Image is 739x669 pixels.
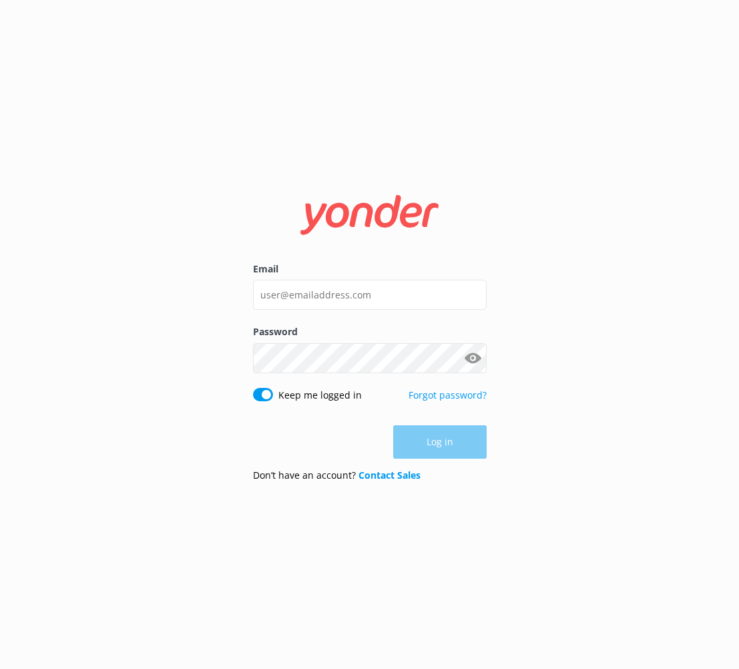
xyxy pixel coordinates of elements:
a: Contact Sales [358,469,421,481]
a: Forgot password? [409,389,487,401]
p: Don’t have an account? [253,468,421,483]
label: Password [253,324,487,339]
label: Email [253,262,487,276]
button: Show password [460,345,487,371]
input: user@emailaddress.com [253,280,487,310]
label: Keep me logged in [278,388,362,403]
